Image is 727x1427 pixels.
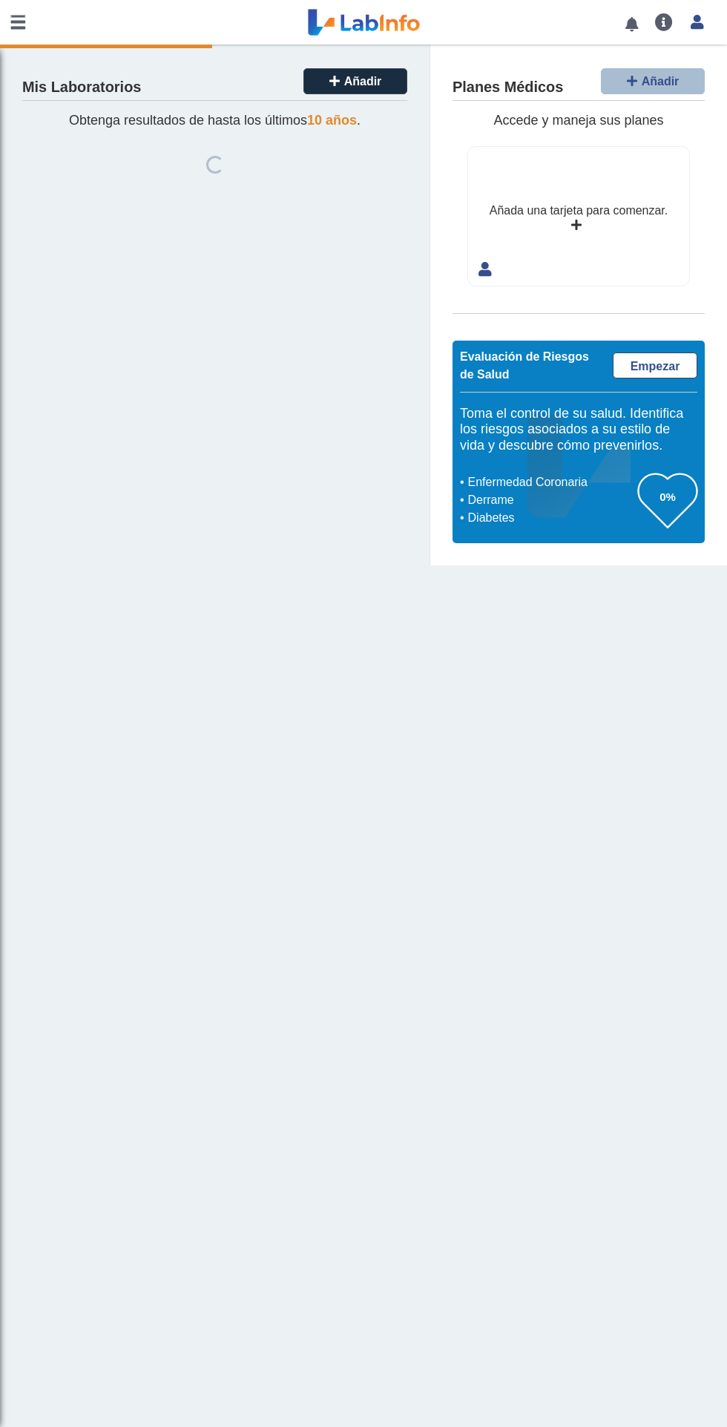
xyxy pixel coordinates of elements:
[642,75,680,88] span: Añadir
[460,406,697,454] h5: Toma el control de su salud. Identifica los riesgos asociados a su estilo de vida y descubre cómo...
[464,473,638,491] li: Enfermedad Coronaria
[69,113,361,128] span: Obtenga resultados de hasta los últimos .
[464,491,638,509] li: Derrame
[453,79,563,96] h4: Planes Médicos
[601,68,705,94] button: Añadir
[464,509,638,527] li: Diabetes
[490,202,668,220] div: Añada una tarjeta para comenzar.
[638,488,697,506] h3: 0%
[22,79,141,96] h4: Mis Laboratorios
[303,68,407,94] button: Añadir
[344,75,382,88] span: Añadir
[307,113,357,128] span: 10 años
[613,352,697,378] a: Empezar
[631,360,680,373] span: Empezar
[460,350,589,381] span: Evaluación de Riesgos de Salud
[493,113,663,128] span: Accede y maneja sus planes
